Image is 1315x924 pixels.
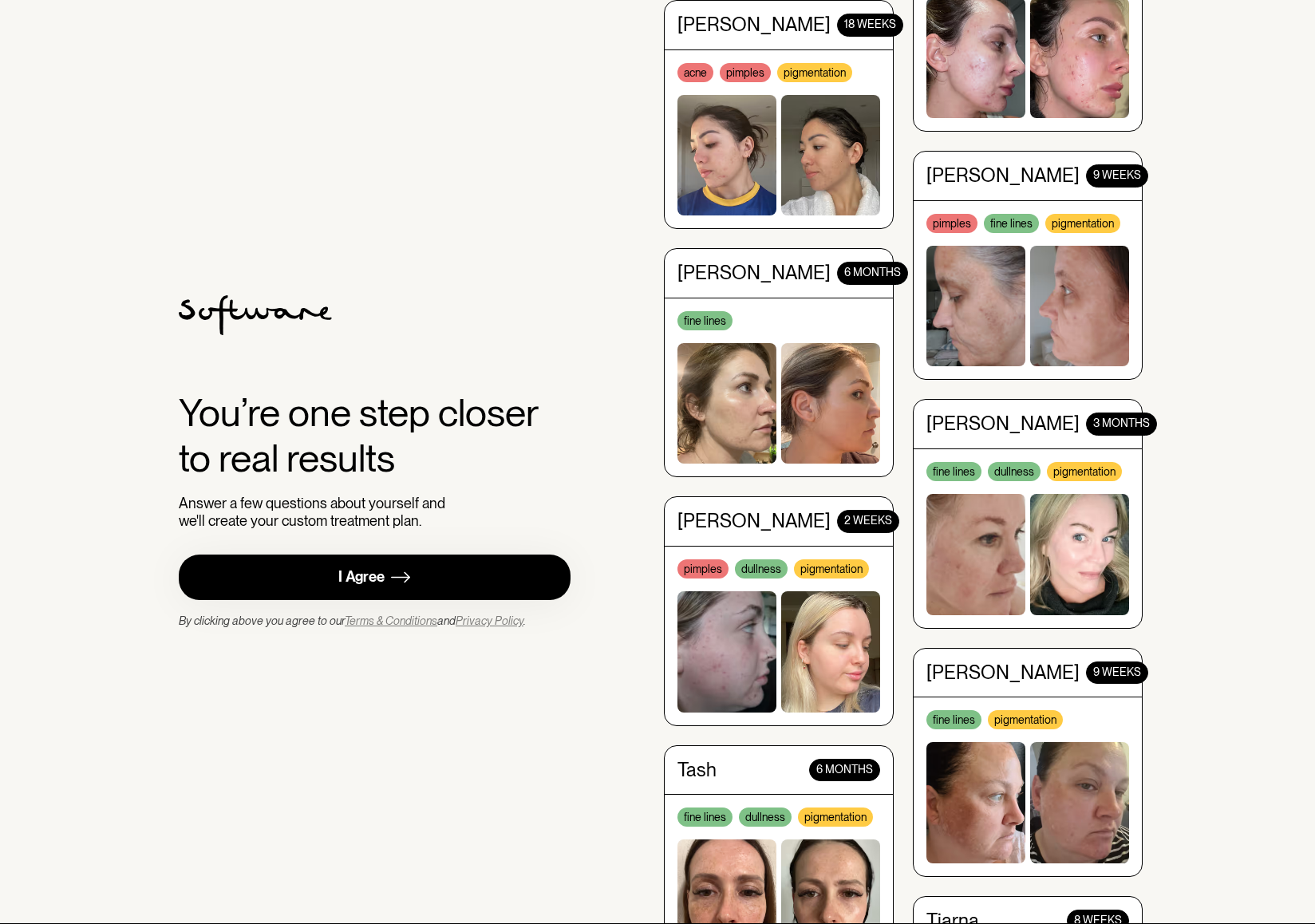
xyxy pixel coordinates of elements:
[1086,654,1148,677] div: 9 WEEKS
[720,55,771,74] div: pimples
[926,654,1080,677] div: [PERSON_NAME]
[1045,206,1120,225] div: pigmentation
[1086,156,1148,180] div: 9 WEEKS
[677,55,713,74] div: acne
[739,800,792,819] div: dullness
[837,503,899,526] div: 2 WEEKS
[179,495,452,529] div: Answer a few questions about yourself and we'll create your custom treatment plan.
[1047,454,1122,473] div: pigmentation
[794,551,869,571] div: pigmentation
[677,6,831,29] div: [PERSON_NAME]
[456,614,523,627] a: Privacy Policy
[926,454,981,473] div: fine lines
[837,254,908,277] div: 6 months
[1086,405,1157,428] div: 3 MONTHS
[988,454,1041,473] div: dullness
[179,613,526,629] div: By clicking above you agree to our and .
[735,551,788,571] div: dullness
[926,405,1080,428] div: [PERSON_NAME]
[984,206,1039,225] div: fine lines
[837,6,903,29] div: 18 WEEKS
[988,702,1063,721] div: pigmentation
[345,614,437,627] a: Terms & Conditions
[677,551,729,571] div: pimples
[926,206,977,225] div: pimples
[798,800,873,819] div: pigmentation
[677,503,831,526] div: [PERSON_NAME]
[677,800,733,819] div: fine lines
[179,390,571,482] div: You’re one step closer to real results
[338,568,385,586] div: I Agree
[926,702,981,721] div: fine lines
[179,555,571,600] a: I Agree
[809,751,880,774] div: 6 MONTHS
[677,254,831,277] div: [PERSON_NAME]
[677,303,733,322] div: fine lines
[926,156,1080,180] div: [PERSON_NAME]
[777,55,852,74] div: pigmentation
[677,751,717,774] div: Tash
